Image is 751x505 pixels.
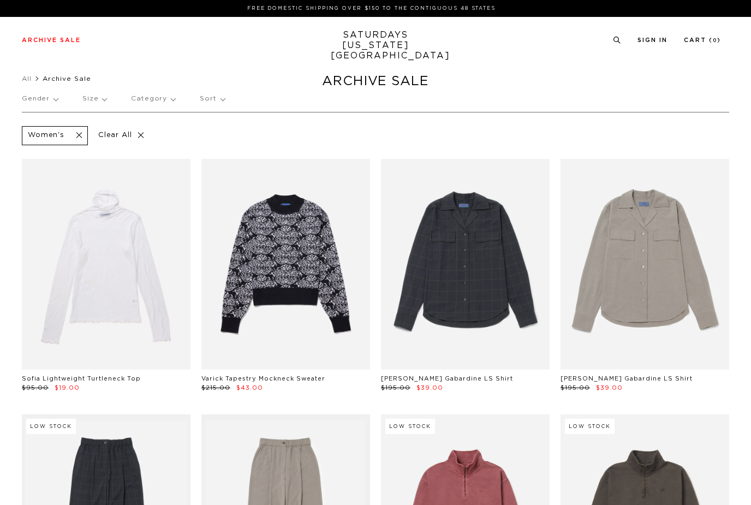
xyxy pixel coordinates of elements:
a: All [22,75,32,82]
div: Low Stock [565,419,615,434]
small: 0 [713,38,717,43]
div: Low Stock [385,419,435,434]
span: $39.00 [416,385,443,391]
span: $39.00 [596,385,623,391]
div: Low Stock [26,419,76,434]
a: [PERSON_NAME] Gabardine LS Shirt [381,376,513,382]
span: $195.00 [561,385,590,391]
span: Archive Sale [43,75,91,82]
p: Clear All [93,126,150,145]
p: Women's [28,131,64,140]
span: $95.00 [22,385,49,391]
p: Gender [22,86,58,111]
p: FREE DOMESTIC SHIPPING OVER $150 TO THE CONTIGUOUS 48 STATES [26,4,717,13]
span: $215.00 [201,385,230,391]
span: $19.00 [55,385,80,391]
a: [PERSON_NAME] Gabardine LS Shirt [561,376,693,382]
span: $195.00 [381,385,410,391]
p: Size [82,86,106,111]
p: Category [131,86,175,111]
a: SATURDAYS[US_STATE][GEOGRAPHIC_DATA] [331,30,421,61]
a: Sign In [637,37,667,43]
a: Varick Tapestry Mockneck Sweater [201,376,325,382]
a: Cart (0) [684,37,721,43]
a: Sofia Lightweight Turtleneck Top [22,376,141,382]
span: $43.00 [236,385,263,391]
a: Archive Sale [22,37,81,43]
p: Sort [200,86,224,111]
